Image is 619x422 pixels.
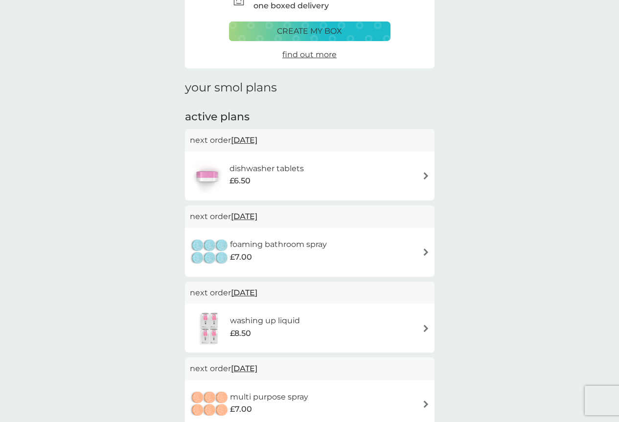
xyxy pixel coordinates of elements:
[229,162,304,175] h6: dishwasher tablets
[282,48,337,61] a: find out more
[190,235,230,269] img: foaming bathroom spray
[190,362,430,375] p: next order
[230,391,308,403] h6: multi purpose spray
[422,400,430,408] img: arrow right
[230,251,252,264] span: £7.00
[190,287,430,299] p: next order
[185,110,435,125] h2: active plans
[185,81,435,95] h1: your smol plans
[282,50,337,59] span: find out more
[277,25,342,38] p: create my box
[190,134,430,147] p: next order
[229,175,251,187] span: £6.50
[422,248,430,256] img: arrow right
[231,131,257,150] span: [DATE]
[230,327,251,340] span: £8.50
[190,311,230,345] img: washing up liquid
[190,387,230,422] img: multi purpose spray
[190,210,430,223] p: next order
[230,238,327,251] h6: foaming bathroom spray
[231,359,257,378] span: [DATE]
[190,159,224,193] img: dishwasher tablets
[422,325,430,332] img: arrow right
[230,403,252,416] span: £7.00
[422,172,430,179] img: arrow right
[229,22,390,41] button: create my box
[231,207,257,226] span: [DATE]
[230,314,300,327] h6: washing up liquid
[231,283,257,302] span: [DATE]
